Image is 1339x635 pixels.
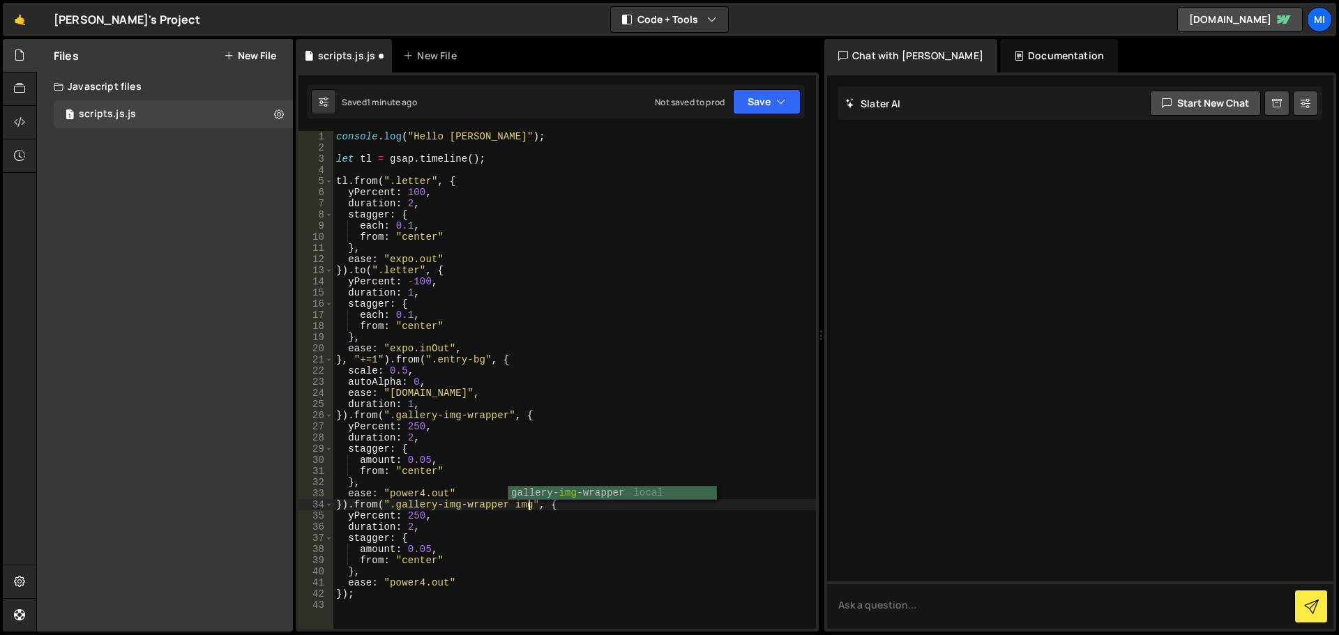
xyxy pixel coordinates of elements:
div: 21 [298,354,333,365]
div: 34 [298,499,333,510]
div: 15 [298,287,333,298]
h2: Files [54,48,79,63]
div: 32 [298,477,333,488]
div: 18 [298,321,333,332]
div: 27 [298,421,333,432]
div: 41 [298,577,333,588]
div: 29 [298,443,333,454]
div: Not saved to prod [655,96,725,108]
div: 38 [298,544,333,555]
div: 25 [298,399,333,410]
div: Saved [342,96,417,108]
div: 17 [298,309,333,321]
div: 31 [298,466,333,477]
div: 23 [298,376,333,388]
button: Save [733,89,801,114]
div: 33 [298,488,333,499]
div: 26 [298,410,333,421]
button: New File [224,50,276,61]
div: 3 [298,153,333,165]
button: Code + Tools [611,7,728,32]
div: 39 [298,555,333,566]
div: 14 [298,276,333,287]
a: [DOMAIN_NAME] [1177,7,1303,32]
div: 5 [298,176,333,187]
div: 43 [298,599,333,611]
div: scripts.js.js [79,108,136,121]
div: 10 [298,231,333,243]
div: 36 [298,521,333,533]
div: 11 [298,243,333,254]
div: Javascript files [37,72,293,100]
div: 28 [298,432,333,443]
div: 17052/46907.js [54,100,293,128]
div: 1 [298,131,333,142]
div: 9 [298,220,333,231]
div: 40 [298,566,333,577]
div: 12 [298,254,333,265]
div: 1 minute ago [367,96,417,108]
h2: Slater AI [845,97,901,110]
div: 37 [298,533,333,544]
span: 1 [66,110,74,121]
div: 20 [298,343,333,354]
div: 2 [298,142,333,153]
div: 8 [298,209,333,220]
div: 24 [298,388,333,399]
div: 42 [298,588,333,599]
div: Chat with [PERSON_NAME] [824,39,997,72]
div: 16 [298,298,333,309]
div: 4 [298,165,333,176]
div: 22 [298,365,333,376]
div: 19 [298,332,333,343]
div: New File [403,49,462,63]
a: 🤙 [3,3,37,36]
div: [PERSON_NAME]'s Project [54,11,200,28]
a: Mi [1307,7,1332,32]
div: 6 [298,187,333,198]
div: 30 [298,454,333,466]
div: 7 [298,198,333,209]
div: Documentation [1000,39,1118,72]
div: scripts.js.js [318,49,375,63]
div: 13 [298,265,333,276]
button: Start new chat [1150,91,1261,116]
div: 35 [298,510,333,521]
